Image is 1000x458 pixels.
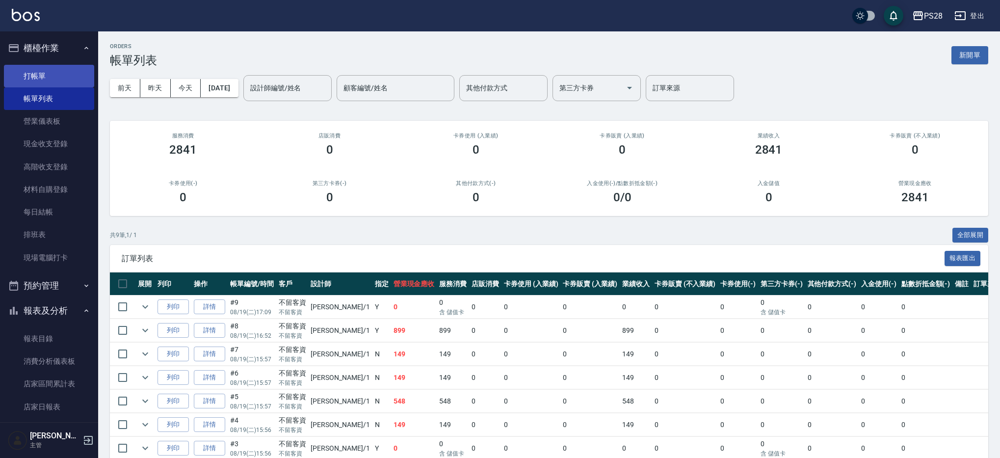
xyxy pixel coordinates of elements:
[899,343,953,366] td: 0
[755,143,783,157] h3: 2841
[122,133,244,139] h3: 服務消費
[279,331,306,340] p: 不留客資
[758,413,805,436] td: 0
[951,46,988,64] button: 新開單
[372,343,391,366] td: N
[761,308,803,317] p: 含 儲值卡
[122,254,945,264] span: 訂單列表
[326,190,333,204] h3: 0
[469,296,501,319] td: 0
[437,319,469,342] td: 899
[201,79,238,97] button: [DATE]
[138,441,153,456] button: expand row
[652,272,718,296] th: 卡券販賣 (不入業績)
[899,366,953,389] td: 0
[859,296,899,319] td: 0
[279,321,306,331] div: 不留客資
[158,370,189,385] button: 列印
[228,390,276,413] td: #5
[158,441,189,456] button: 列印
[30,431,80,441] h5: [PERSON_NAME]
[230,402,274,411] p: 08/19 (二) 15:57
[620,390,652,413] td: 548
[194,417,225,432] a: 詳情
[279,345,306,355] div: 不留客資
[854,133,976,139] h2: 卡券販賣 (不入業績)
[805,413,859,436] td: 0
[228,366,276,389] td: #6
[707,133,830,139] h2: 業績收入
[415,180,537,187] h2: 其他付款方式(-)
[4,178,94,201] a: 材料自購登錄
[4,223,94,246] a: 排班表
[279,439,306,449] div: 不留客資
[924,10,943,22] div: PS28
[620,319,652,342] td: 899
[194,441,225,456] a: 詳情
[707,180,830,187] h2: 入金儲值
[194,370,225,385] a: 詳情
[859,413,899,436] td: 0
[308,343,372,366] td: [PERSON_NAME] /1
[372,366,391,389] td: N
[391,366,437,389] td: 149
[230,449,274,458] p: 08/19 (二) 15:56
[155,272,191,296] th: 列印
[122,180,244,187] h2: 卡券使用(-)
[560,343,620,366] td: 0
[391,390,437,413] td: 548
[191,272,228,296] th: 操作
[230,308,274,317] p: 08/19 (二) 17:09
[391,343,437,366] td: 149
[372,296,391,319] td: Y
[908,6,947,26] button: PS28
[171,79,201,97] button: 今天
[230,378,274,387] p: 08/19 (二) 15:57
[230,331,274,340] p: 08/19 (二) 16:52
[901,190,929,204] h3: 2841
[437,413,469,436] td: 149
[228,413,276,436] td: #4
[718,390,758,413] td: 0
[805,272,859,296] th: 其他付款方式(-)
[501,413,561,436] td: 0
[912,143,919,157] h3: 0
[158,299,189,315] button: 列印
[279,426,306,434] p: 不留客資
[372,390,391,413] td: N
[859,390,899,413] td: 0
[945,253,981,263] a: 報表匯出
[4,246,94,269] a: 現場電腦打卡
[158,347,189,362] button: 列印
[437,366,469,389] td: 149
[619,143,626,157] h3: 0
[268,180,391,187] h2: 第三方卡券(-)
[391,296,437,319] td: 0
[279,415,306,426] div: 不留客資
[501,296,561,319] td: 0
[437,296,469,319] td: 0
[758,366,805,389] td: 0
[561,180,684,187] h2: 入金使用(-) /點數折抵金額(-)
[439,449,467,458] p: 含 儲值卡
[138,323,153,338] button: expand row
[12,9,40,21] img: Logo
[138,347,153,361] button: expand row
[138,417,153,432] button: expand row
[140,79,171,97] button: 昨天
[158,323,189,338] button: 列印
[501,366,561,389] td: 0
[158,417,189,432] button: 列印
[652,296,718,319] td: 0
[952,228,989,243] button: 全部展開
[4,35,94,61] button: 櫃檯作業
[326,143,333,157] h3: 0
[372,413,391,436] td: N
[276,272,309,296] th: 客戶
[501,319,561,342] td: 0
[560,296,620,319] td: 0
[620,296,652,319] td: 0
[620,343,652,366] td: 149
[230,355,274,364] p: 08/19 (二) 15:57
[560,319,620,342] td: 0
